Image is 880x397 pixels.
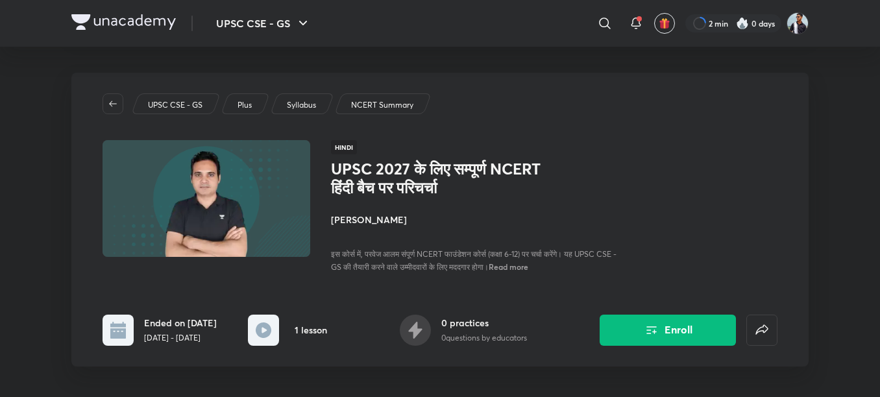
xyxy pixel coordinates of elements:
[349,99,416,111] a: NCERT Summary
[144,332,217,344] p: [DATE] - [DATE]
[144,316,217,330] h6: Ended on [DATE]
[351,99,413,111] p: NCERT Summary
[71,14,176,30] img: Company Logo
[287,99,316,111] p: Syllabus
[238,99,252,111] p: Plus
[295,323,327,337] h6: 1 lesson
[208,10,319,36] button: UPSC CSE - GS
[441,332,527,344] p: 0 questions by educators
[331,160,543,197] h1: UPSC 2027 के लिए सम्पूर्ण NCERT हिंदी बैच पर परिचर्चा
[654,13,675,34] button: avatar
[489,261,528,272] span: Read more
[331,140,357,154] span: Hindi
[441,316,527,330] h6: 0 practices
[331,249,617,272] span: इस कोर्स में, परवेज आलम संपूर्ण NCERT फाउंडेशन कोर्स (कक्षा 6-12) पर चर्चा करेंगे। यह UPSC CSE - ...
[746,315,777,346] button: false
[71,14,176,33] a: Company Logo
[148,99,202,111] p: UPSC CSE - GS
[659,18,670,29] img: avatar
[236,99,254,111] a: Plus
[101,139,312,258] img: Thumbnail
[331,213,622,226] h4: [PERSON_NAME]
[285,99,319,111] a: Syllabus
[736,17,749,30] img: streak
[787,12,809,34] img: Hitesh Kumar
[600,315,736,346] button: Enroll
[146,99,205,111] a: UPSC CSE - GS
